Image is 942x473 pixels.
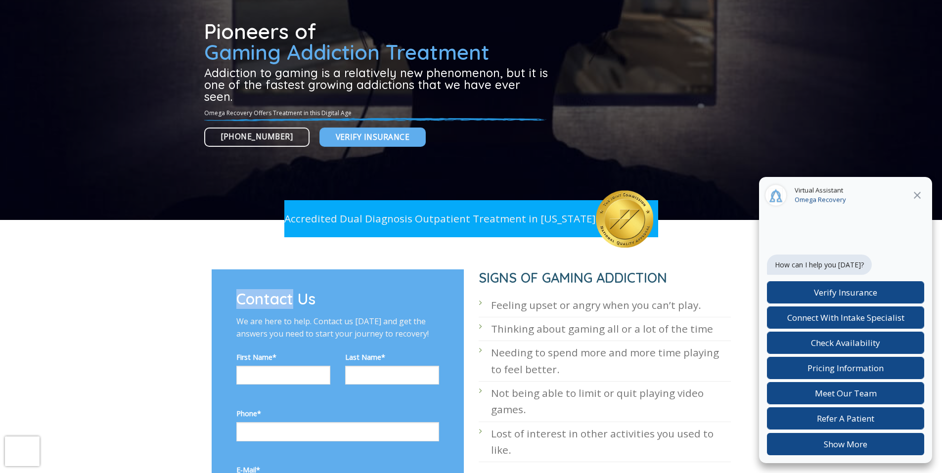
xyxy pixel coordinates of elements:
[479,422,731,463] li: Lost of interest in other activities you used to like.
[479,317,731,341] li: Thinking about gaming all or a lot of the time
[236,315,439,341] p: We are here to help. Contact us [DATE] and get the answers you need to start your journey to reco...
[345,351,439,363] label: Last Name*
[479,341,731,382] li: Needing to spend more and more time playing to feel better.
[204,39,490,65] span: Gaming Addiction Treatment
[236,408,439,419] label: Phone*
[479,294,731,317] li: Feeling upset or angry when you can’t play.
[221,130,293,143] span: [PHONE_NUMBER]
[336,131,409,143] span: Verify Insurance
[284,211,596,227] p: Accredited Dual Diagnosis Outpatient Treatment in [US_STATE]
[204,21,551,63] h1: Pioneers of
[204,108,551,118] p: Omega Recovery Offers Treatment in this Digital Age
[204,128,310,147] a: [PHONE_NUMBER]
[236,289,315,308] span: Contact Us
[319,128,426,147] a: Verify Insurance
[204,67,551,102] h3: Addiction to gaming is a relatively new phenomenon, but it is one of the fastest growing addictio...
[236,351,330,363] label: First Name*
[479,269,731,287] h1: SIGNS OF GAMING ADDICTION
[479,382,731,422] li: Not being able to limit or quit playing video games.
